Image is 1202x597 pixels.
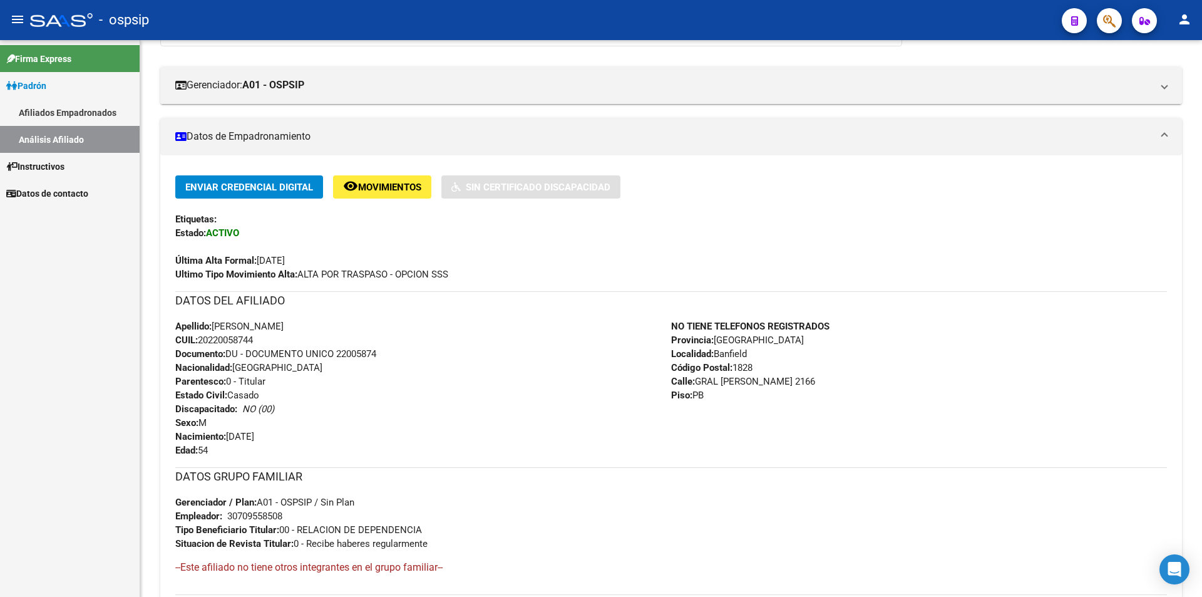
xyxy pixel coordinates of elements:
[175,348,376,360] span: DU - DOCUMENTO UNICO 22005874
[185,182,313,193] span: Enviar Credencial Digital
[175,445,198,456] strong: Edad:
[175,175,323,199] button: Enviar Credencial Digital
[175,376,226,387] strong: Parentesco:
[175,431,226,442] strong: Nacimiento:
[6,79,46,93] span: Padrón
[671,390,704,401] span: PB
[343,179,358,194] mat-icon: remove_red_eye
[175,445,208,456] span: 54
[206,227,239,239] strong: ACTIVO
[333,175,431,199] button: Movimientos
[175,227,206,239] strong: Estado:
[175,292,1167,309] h3: DATOS DEL AFILIADO
[175,269,448,280] span: ALTA POR TRASPASO - OPCION SSS
[227,509,282,523] div: 30709558508
[175,335,198,346] strong: CUIL:
[242,78,304,92] strong: A01 - OSPSIP
[671,362,753,373] span: 1828
[160,66,1182,104] mat-expansion-panel-header: Gerenciador:A01 - OSPSIP
[175,255,285,266] span: [DATE]
[358,182,421,193] span: Movimientos
[175,335,253,346] span: 20220058744
[99,6,149,34] span: - ospsip
[671,362,732,373] strong: Código Postal:
[671,335,714,346] strong: Provincia:
[242,403,274,415] i: NO (00)
[160,118,1182,155] mat-expansion-panel-header: Datos de Empadronamiento
[175,561,1167,574] h4: --Este afiliado no tiene otros integrantes en el grupo familiar--
[175,524,422,536] span: 00 - RELACION DE DEPENDENCIA
[441,175,620,199] button: Sin Certificado Discapacidad
[175,417,207,428] span: M
[671,376,695,387] strong: Calle:
[175,130,1152,143] mat-panel-title: Datos de Empadronamiento
[175,269,297,280] strong: Ultimo Tipo Movimiento Alta:
[6,160,64,174] span: Instructivos
[175,511,222,522] strong: Empleador:
[175,376,265,387] span: 0 - Titular
[175,362,322,373] span: [GEOGRAPHIC_DATA]
[175,390,227,401] strong: Estado Civil:
[175,538,294,549] strong: Situacion de Revista Titular:
[175,497,257,508] strong: Gerenciador / Plan:
[175,321,212,332] strong: Apellido:
[6,187,88,200] span: Datos de contacto
[10,12,25,27] mat-icon: menu
[466,182,610,193] span: Sin Certificado Discapacidad
[175,348,225,360] strong: Documento:
[671,348,714,360] strong: Localidad:
[175,321,284,332] span: [PERSON_NAME]
[671,321,830,332] strong: NO TIENE TELEFONOS REGISTRADOS
[1159,554,1189,584] div: Open Intercom Messenger
[175,468,1167,485] h3: DATOS GRUPO FAMILIAR
[175,362,232,373] strong: Nacionalidad:
[175,78,1152,92] mat-panel-title: Gerenciador:
[175,214,217,225] strong: Etiquetas:
[175,417,198,428] strong: Sexo:
[1177,12,1192,27] mat-icon: person
[671,348,747,360] span: Banfield
[175,538,428,549] span: 0 - Recibe haberes regularmente
[6,52,71,66] span: Firma Express
[175,431,254,442] span: [DATE]
[175,390,259,401] span: Casado
[175,497,354,508] span: A01 - OSPSIP / Sin Plan
[175,524,279,536] strong: Tipo Beneficiario Titular:
[671,335,804,346] span: [GEOGRAPHIC_DATA]
[671,390,692,401] strong: Piso:
[671,376,815,387] span: GRAL [PERSON_NAME] 2166
[175,255,257,266] strong: Última Alta Formal:
[175,403,237,415] strong: Discapacitado:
